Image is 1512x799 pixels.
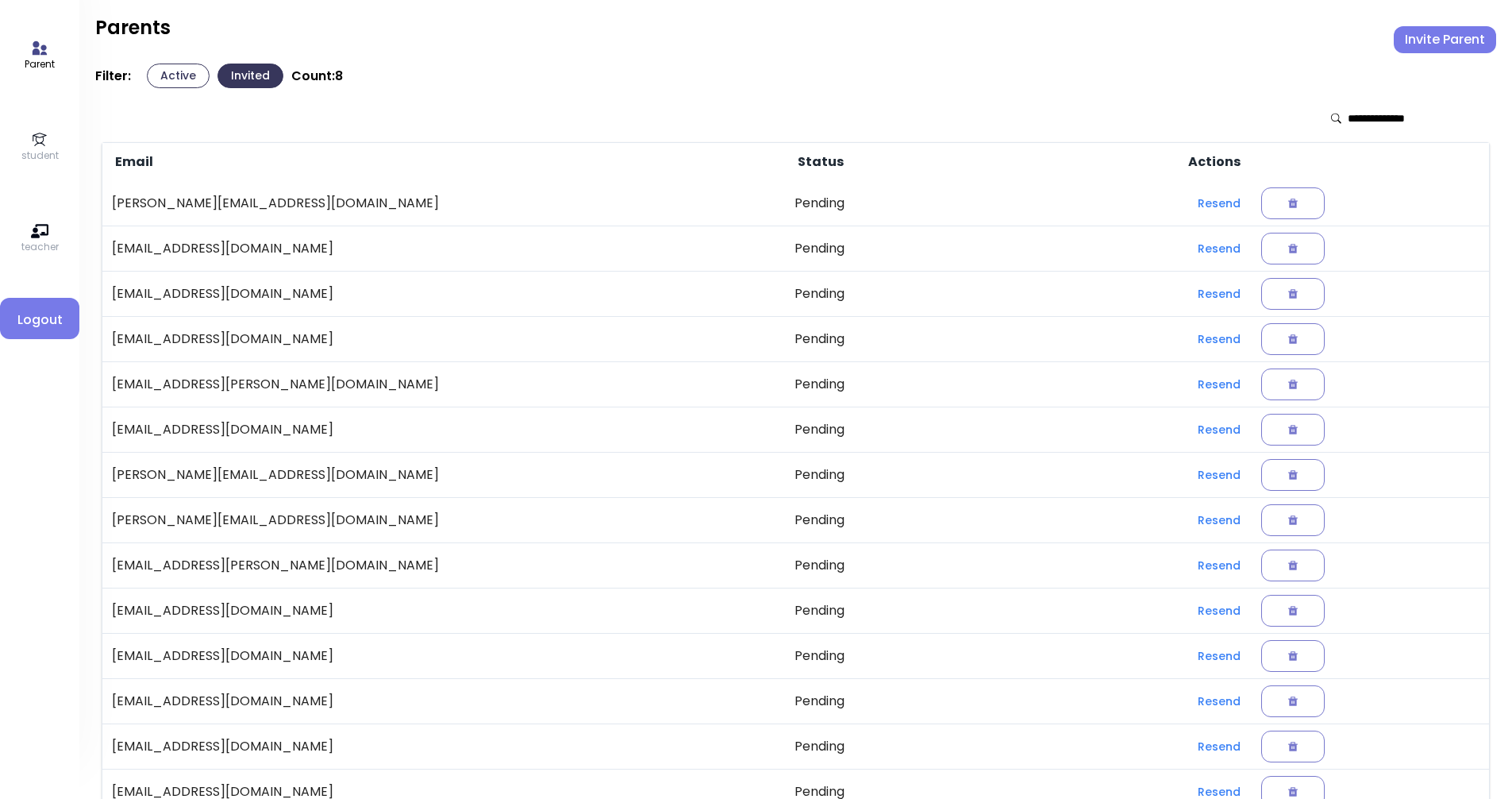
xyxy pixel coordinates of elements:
td: [EMAIL_ADDRESS][DOMAIN_NAME] [102,724,785,769]
span: Logout [13,311,67,330]
td: [EMAIL_ADDRESS][PERSON_NAME][DOMAIN_NAME] [102,361,785,407]
button: Resend [1185,370,1253,399]
td: [EMAIL_ADDRESS][DOMAIN_NAME] [102,226,785,271]
span: Status [794,152,844,172]
h2: Parents [95,16,171,40]
button: Resend [1185,596,1253,625]
td: Pending [785,724,1176,769]
a: Parent [25,40,55,71]
td: Pending [785,678,1176,724]
td: [EMAIL_ADDRESS][DOMAIN_NAME] [102,407,785,452]
p: student [21,149,59,163]
td: Pending [785,542,1176,588]
td: Pending [785,497,1176,542]
button: Invite Parent [1394,26,1496,53]
td: Pending [785,588,1176,633]
td: [EMAIL_ADDRESS][DOMAIN_NAME] [102,633,785,678]
td: [EMAIL_ADDRESS][DOMAIN_NAME] [102,588,785,633]
td: Pending [785,407,1176,452]
td: [EMAIL_ADDRESS][PERSON_NAME][DOMAIN_NAME] [102,542,785,588]
a: teacher [21,222,59,254]
td: Pending [785,316,1176,361]
button: Resend [1185,642,1253,670]
td: Pending [785,361,1176,407]
td: [EMAIL_ADDRESS][DOMAIN_NAME] [102,316,785,361]
button: Resend [1185,189,1253,218]
td: [PERSON_NAME][EMAIL_ADDRESS][DOMAIN_NAME] [102,497,785,542]
button: Resend [1185,551,1253,580]
p: teacher [21,240,59,254]
a: student [21,131,59,163]
td: [EMAIL_ADDRESS][DOMAIN_NAME] [102,271,785,316]
button: Resend [1185,234,1253,263]
span: Actions [1185,152,1241,172]
button: Resend [1185,461,1253,489]
td: Pending [785,181,1176,226]
span: Email [112,152,153,172]
button: Resend [1185,687,1253,716]
button: Resend [1185,415,1253,444]
button: Resend [1185,506,1253,535]
td: [PERSON_NAME][EMAIL_ADDRESS][DOMAIN_NAME] [102,452,785,497]
td: Pending [785,633,1176,678]
button: Invited [217,64,283,88]
td: Pending [785,271,1176,316]
button: Resend [1185,732,1253,761]
td: Pending [785,452,1176,497]
p: Count: 8 [291,68,343,84]
p: Parent [25,57,55,71]
p: Filter: [95,68,131,84]
button: Resend [1185,325,1253,353]
button: Resend [1185,280,1253,308]
td: Pending [785,226,1176,271]
td: [EMAIL_ADDRESS][DOMAIN_NAME] [102,678,785,724]
td: [PERSON_NAME][EMAIL_ADDRESS][DOMAIN_NAME] [102,181,785,226]
button: Active [147,64,210,88]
